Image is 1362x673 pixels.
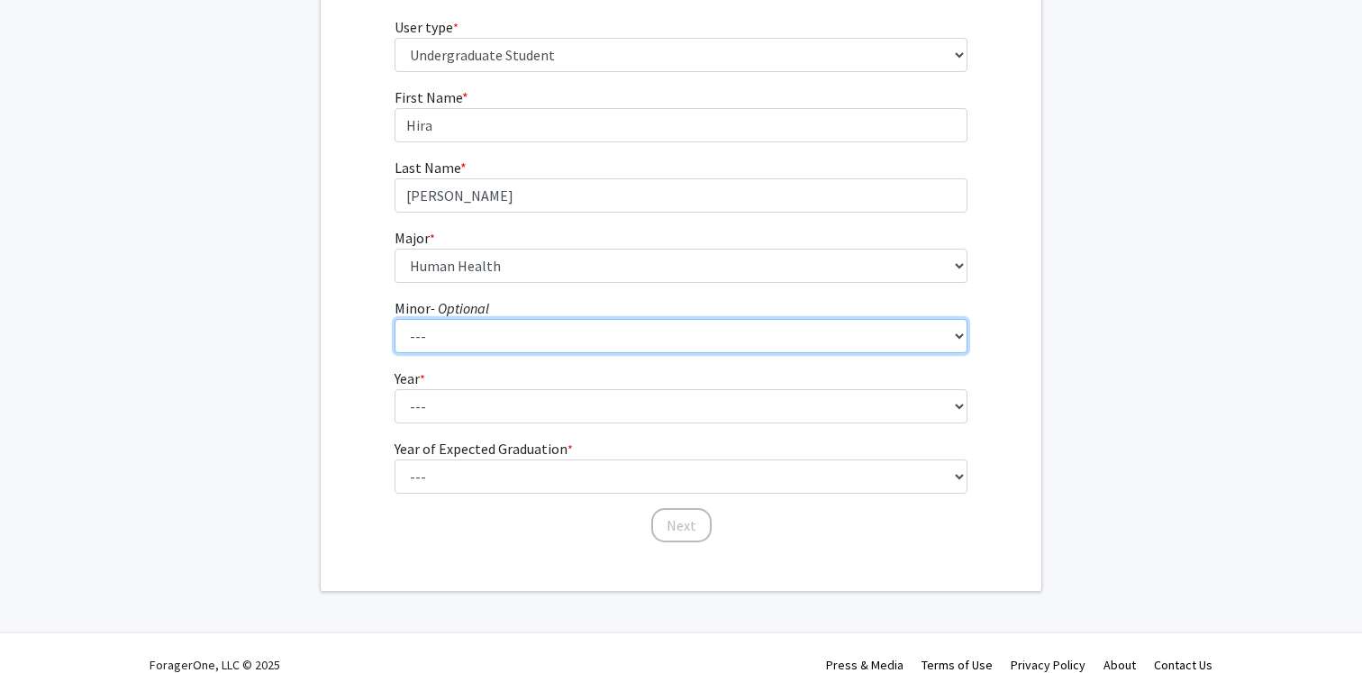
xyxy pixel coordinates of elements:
[1103,657,1136,673] a: About
[395,16,459,38] label: User type
[395,368,425,389] label: Year
[651,508,712,542] button: Next
[395,159,460,177] span: Last Name
[395,297,489,319] label: Minor
[1154,657,1212,673] a: Contact Us
[395,88,462,106] span: First Name
[14,592,77,659] iframe: Chat
[431,299,489,317] i: - Optional
[826,657,903,673] a: Press & Media
[922,657,993,673] a: Terms of Use
[1011,657,1085,673] a: Privacy Policy
[395,438,573,459] label: Year of Expected Graduation
[395,227,435,249] label: Major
